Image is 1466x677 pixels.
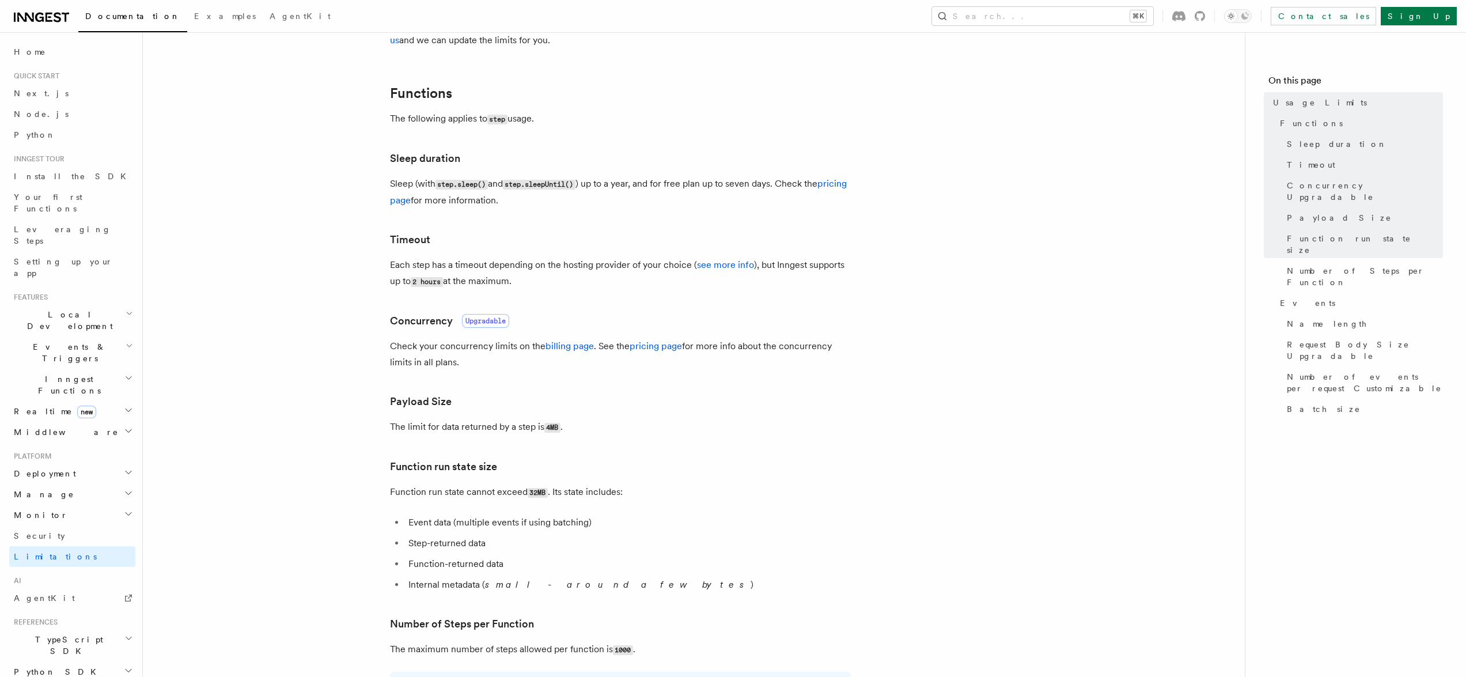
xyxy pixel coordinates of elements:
[932,7,1153,25] button: Search...⌘K
[405,577,851,593] li: Internal metadata ( )
[14,593,75,603] span: AgentKit
[1287,138,1387,150] span: Sleep duration
[1268,92,1443,113] a: Usage Limits
[9,41,135,62] a: Home
[1224,9,1252,23] button: Toggle dark mode
[9,373,124,396] span: Inngest Functions
[9,154,65,164] span: Inngest tour
[14,192,82,213] span: Your first Functions
[1287,318,1367,330] span: Name length
[9,618,58,627] span: References
[9,546,135,567] a: Limitations
[1282,334,1443,366] a: Request Body Size Upgradable
[85,12,180,21] span: Documentation
[390,85,452,101] a: Functions
[1282,207,1443,228] a: Payload Size
[9,505,135,525] button: Monitor
[9,489,74,500] span: Manage
[1282,228,1443,260] a: Function run state size
[9,484,135,505] button: Manage
[14,172,133,181] span: Install the SDK
[544,423,560,433] code: 4MB
[263,3,338,31] a: AgentKit
[390,459,497,475] a: Function run state size
[14,109,69,119] span: Node.js
[1282,154,1443,175] a: Timeout
[9,468,76,479] span: Deployment
[630,341,682,351] a: pricing page
[9,71,59,81] span: Quick start
[1287,212,1392,224] span: Payload Size
[390,111,851,127] p: The following applies to usage.
[9,463,135,484] button: Deployment
[390,641,851,658] p: The maximum number of steps allowed per function is .
[1287,233,1443,256] span: Function run state size
[405,556,851,572] li: Function-returned data
[390,150,460,167] a: Sleep duration
[9,629,135,661] button: TypeScript SDK
[390,484,851,501] p: Function run state cannot exceed . Its state includes:
[390,419,851,436] p: The limit for data returned by a step is .
[9,309,126,332] span: Local Development
[14,89,69,98] span: Next.js
[1130,10,1146,22] kbd: ⌘K
[9,124,135,145] a: Python
[1271,7,1376,25] a: Contact sales
[9,422,135,442] button: Middleware
[9,525,135,546] a: Security
[77,406,96,418] span: new
[1282,260,1443,293] a: Number of Steps per Function
[187,3,263,31] a: Examples
[390,616,534,632] a: Number of Steps per Function
[1282,134,1443,154] a: Sleep duration
[9,104,135,124] a: Node.js
[613,645,633,655] code: 1000
[14,531,65,540] span: Security
[194,12,256,21] span: Examples
[14,225,111,245] span: Leveraging Steps
[697,259,754,270] a: see more info
[546,341,594,351] a: billing page
[390,176,851,209] p: Sleep (with and ) up to a year, and for free plan up to seven days. Check the for more information.
[9,166,135,187] a: Install the SDK
[14,130,56,139] span: Python
[485,579,751,590] em: small - around a few bytes
[9,576,21,585] span: AI
[9,304,135,336] button: Local Development
[462,314,509,328] span: Upgradable
[1282,399,1443,419] a: Batch size
[9,83,135,104] a: Next.js
[1287,403,1361,415] span: Batch size
[390,232,430,248] a: Timeout
[9,634,124,657] span: TypeScript SDK
[1381,7,1457,25] a: Sign Up
[1275,113,1443,134] a: Functions
[1282,175,1443,207] a: Concurrency Upgradable
[78,3,187,32] a: Documentation
[1280,297,1335,309] span: Events
[1287,339,1443,362] span: Request Body Size Upgradable
[435,180,488,190] code: step.sleep()
[405,515,851,531] li: Event data (multiple events if using batching)
[9,426,119,438] span: Middleware
[9,452,52,461] span: Platform
[411,277,443,287] code: 2 hours
[14,552,97,561] span: Limitations
[1287,265,1443,288] span: Number of Steps per Function
[503,180,575,190] code: step.sleepUntil()
[9,406,96,417] span: Realtime
[9,251,135,283] a: Setting up your app
[1268,74,1443,92] h4: On this page
[270,12,331,21] span: AgentKit
[390,338,851,370] p: Check your concurrency limits on the . See the for more info about the concurrency limits in all ...
[487,115,507,124] code: step
[1287,180,1443,203] span: Concurrency Upgradable
[9,341,126,364] span: Events & Triggers
[1287,371,1443,394] span: Number of events per request Customizable
[390,313,509,329] a: ConcurrencyUpgradable
[528,488,548,498] code: 32MB
[9,369,135,401] button: Inngest Functions
[1287,159,1335,171] span: Timeout
[405,535,851,551] li: Step-returned data
[390,257,851,290] p: Each step has a timeout depending on the hosting provider of your choice ( ), but Inngest support...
